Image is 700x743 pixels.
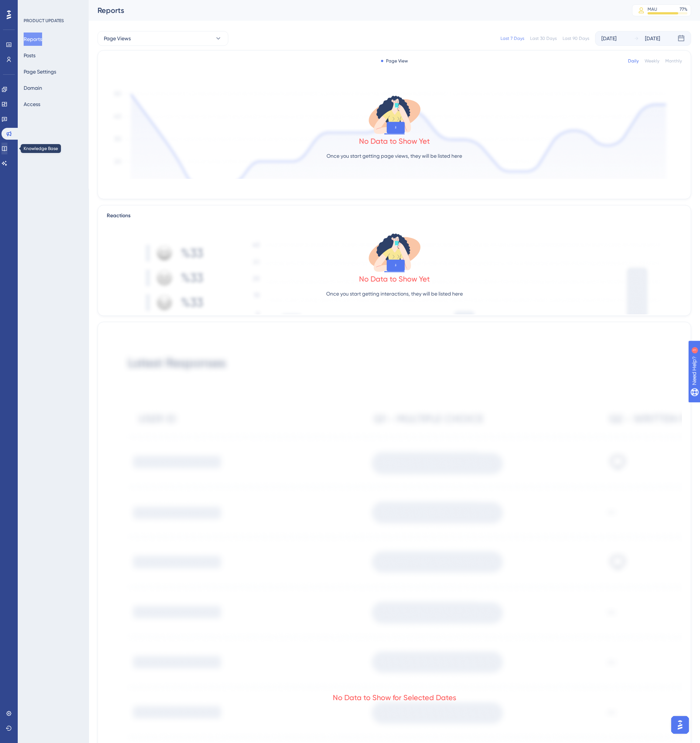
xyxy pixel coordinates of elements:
[601,34,617,43] div: [DATE]
[665,58,682,64] div: Monthly
[24,81,42,95] button: Domain
[628,58,639,64] div: Daily
[359,136,430,146] div: No Data to Show Yet
[645,58,659,64] div: Weekly
[669,714,691,736] iframe: UserGuiding AI Assistant Launcher
[24,49,35,62] button: Posts
[24,33,42,46] button: Reports
[24,65,56,78] button: Page Settings
[98,31,228,46] button: Page Views
[51,4,54,10] div: 1
[107,211,682,220] div: Reactions
[645,34,660,43] div: [DATE]
[24,98,40,111] button: Access
[359,274,430,284] div: No Data to Show Yet
[563,35,589,41] div: Last 90 Days
[381,58,408,64] div: Page View
[648,6,657,12] div: MAU
[333,692,456,703] div: No Data to Show for Selected Dates
[680,6,687,12] div: 77 %
[326,289,463,298] p: Once you start getting interactions, they will be listed here
[530,35,557,41] div: Last 30 Days
[17,2,46,11] span: Need Help?
[327,151,462,160] p: Once you start getting page views, they will be listed here
[501,35,524,41] div: Last 7 Days
[104,34,131,43] span: Page Views
[24,18,64,24] div: PRODUCT UPDATES
[98,5,614,16] div: Reports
